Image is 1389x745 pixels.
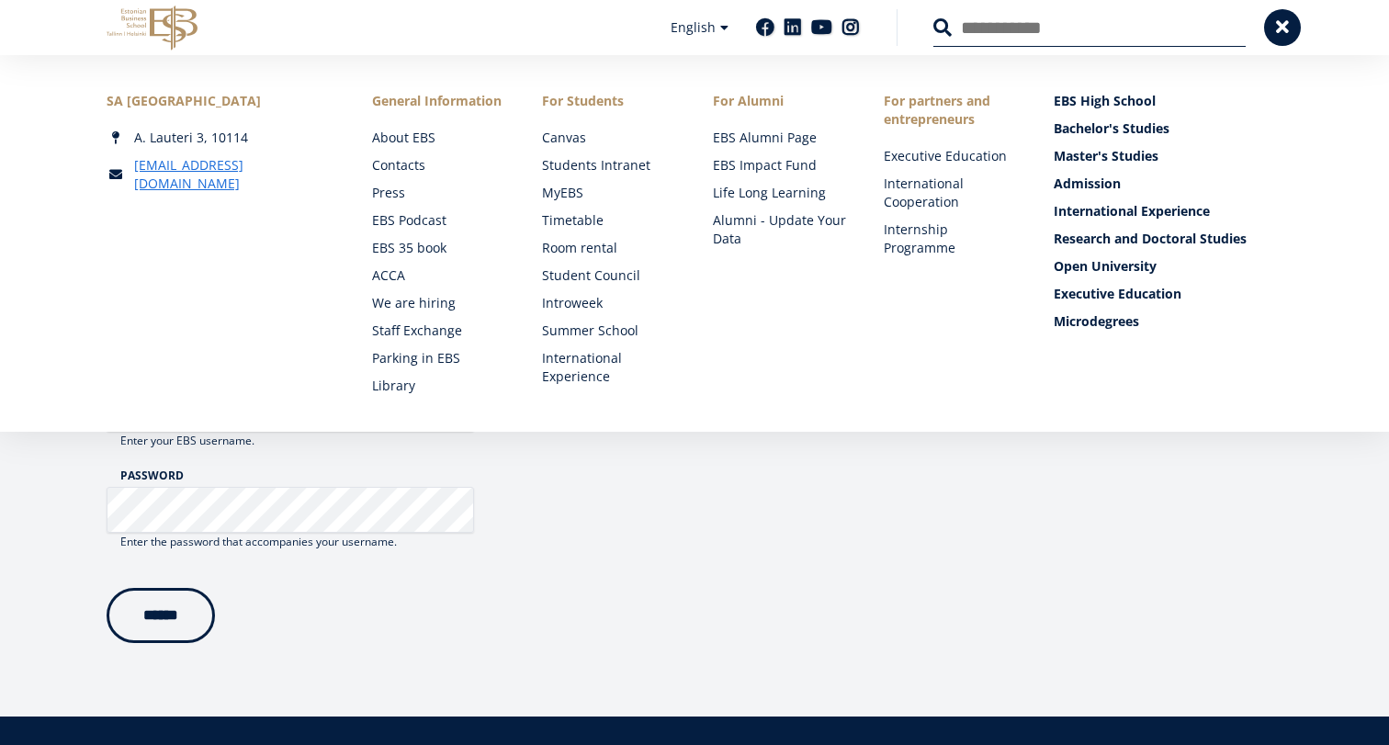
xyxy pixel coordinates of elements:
[542,294,676,312] a: Introweek
[372,294,506,312] a: We are hiring
[1054,92,1282,110] a: EBS High School
[1054,175,1282,193] a: Admission
[713,92,847,110] span: For Alumni
[542,239,676,257] a: Room rental
[372,92,506,110] span: General Information
[542,129,676,147] a: Canvas
[542,211,676,230] a: Timetable
[1054,257,1282,276] a: Open University
[713,156,847,175] a: EBS Impact Fund
[542,184,676,202] a: MyEBS
[713,184,847,202] a: Life Long Learning
[884,92,1018,129] span: For partners and entrepreneurs
[884,147,1018,165] a: Executive Education
[542,266,676,285] a: Student Council
[841,18,860,37] a: Instagram
[713,211,847,248] a: Alumni - Update Your Data
[756,18,774,37] a: Facebook
[884,175,1018,211] a: International Cooperation
[811,18,832,37] a: Youtube
[107,129,335,147] div: A. Lauteri 3, 10114
[107,432,474,450] div: Enter your EBS username.
[372,129,506,147] a: About EBS
[372,184,506,202] a: Press
[1054,230,1282,248] a: Research and Doctoral Studies
[107,92,335,110] div: SA [GEOGRAPHIC_DATA]
[784,18,802,37] a: Linkedin
[372,377,506,395] a: Library
[372,349,506,367] a: Parking in EBS
[1054,202,1282,220] a: International Experience
[372,211,506,230] a: EBS Podcast
[542,322,676,340] a: Summer School
[372,266,506,285] a: ACCA
[372,156,506,175] a: Contacts
[884,220,1018,257] a: Internship Programme
[542,156,676,175] a: Students Intranet
[1054,312,1282,331] a: Microdegrees
[372,322,506,340] a: Staff Exchange
[1054,119,1282,138] a: Bachelor's Studies
[107,533,474,551] div: Enter the password that accompanies your username.
[1054,285,1282,303] a: Executive Education
[372,239,506,257] a: EBS 35 book
[542,349,676,386] a: International Experience
[134,156,335,193] a: [EMAIL_ADDRESS][DOMAIN_NAME]
[542,92,676,110] a: For Students
[1054,147,1282,165] a: Master's Studies
[120,468,474,482] label: Password
[713,129,847,147] a: EBS Alumni Page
